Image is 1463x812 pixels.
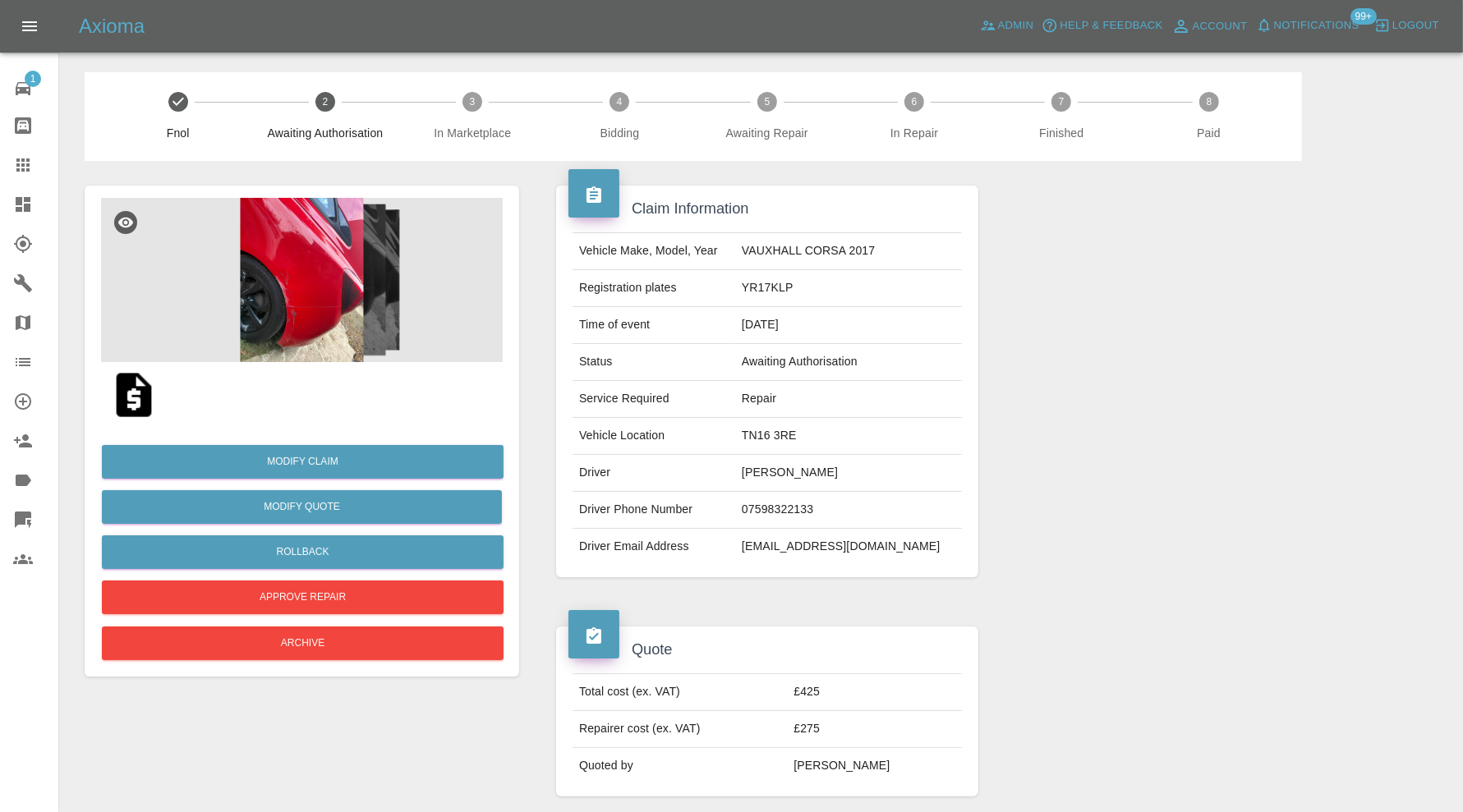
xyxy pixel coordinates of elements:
[573,344,735,381] td: Status
[735,233,962,270] td: VAUXHALL CORSA 2017
[1142,125,1276,141] span: Paid
[847,125,981,141] span: In Repair
[998,16,1034,35] span: Admin
[995,125,1129,141] span: Finished
[735,529,962,565] td: [EMAIL_ADDRESS][DOMAIN_NAME]
[102,490,502,524] button: Modify Quote
[25,71,41,87] span: 1
[976,13,1038,39] a: Admin
[258,125,392,141] span: Awaiting Authorisation
[323,96,329,108] text: 2
[764,96,770,108] text: 5
[102,445,504,479] a: Modify Claim
[111,125,245,141] span: Fnol
[735,418,962,455] td: TN16 3RE
[568,198,966,220] h4: Claim Information
[1350,8,1377,25] span: 99+
[406,125,540,141] span: In Marketplace
[573,418,735,455] td: Vehicle Location
[10,7,49,46] button: Open drawer
[568,639,966,661] h4: Quote
[573,674,787,711] td: Total cost (ex. VAT)
[1037,13,1166,39] button: Help & Feedback
[787,674,962,711] td: £425
[1252,13,1364,39] button: Notifications
[787,748,962,784] td: [PERSON_NAME]
[573,529,735,565] td: Driver Email Address
[787,711,962,748] td: £275
[108,369,160,421] img: qt_1SG1RXA4aDea5wMjny2dmhiH
[735,492,962,529] td: 07598322133
[101,198,503,362] img: 736d7354-70fd-4f6a-a72e-6834e63acd34
[700,125,834,141] span: Awaiting Repair
[573,748,787,784] td: Quoted by
[573,711,787,748] td: Repairer cost (ex. VAT)
[735,455,962,492] td: [PERSON_NAME]
[912,96,918,108] text: 6
[1167,13,1252,39] a: Account
[617,96,623,108] text: 4
[1193,17,1248,36] span: Account
[470,96,476,108] text: 3
[1370,13,1443,39] button: Logout
[573,307,735,344] td: Time of event
[1274,16,1359,35] span: Notifications
[573,492,735,529] td: Driver Phone Number
[1392,16,1439,35] span: Logout
[102,626,504,660] button: Archive
[1060,16,1162,35] span: Help & Feedback
[735,344,962,381] td: Awaiting Authorisation
[735,270,962,307] td: YR17KLP
[573,381,735,418] td: Service Required
[79,13,145,39] h5: Axioma
[735,307,962,344] td: [DATE]
[1059,96,1065,108] text: 7
[553,125,687,141] span: Bidding
[573,455,735,492] td: Driver
[735,381,962,418] td: Repair
[573,270,735,307] td: Registration plates
[102,535,504,569] button: Rollback
[573,233,735,270] td: Vehicle Make, Model, Year
[1206,96,1212,108] text: 8
[102,580,504,614] button: Approve Repair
